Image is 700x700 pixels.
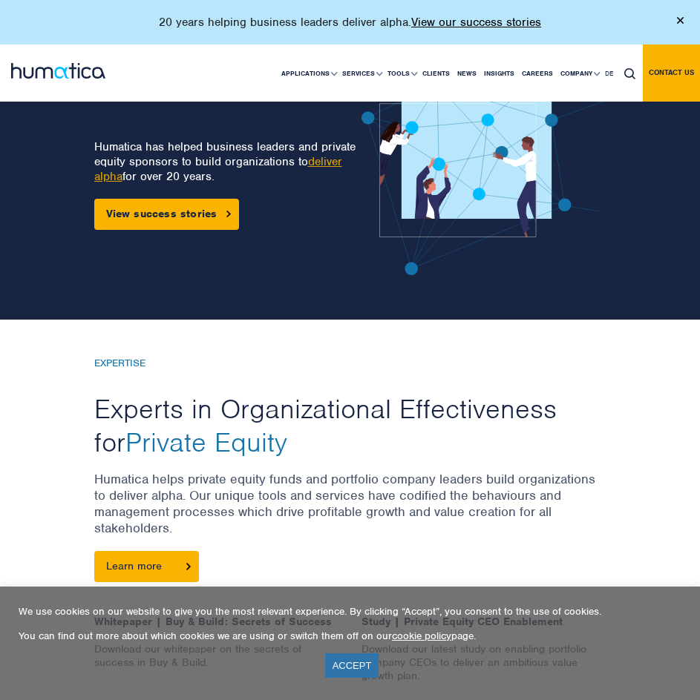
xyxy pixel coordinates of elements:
a: Insights [480,45,518,102]
a: News [454,45,480,102]
a: Tools [384,45,419,102]
h2: Experts in Organizational Effectiveness for [94,392,606,460]
span: DE [605,69,613,78]
a: Careers [518,45,557,102]
img: logo [11,63,105,79]
a: ACCEPT [325,653,379,678]
img: arrowicon [186,563,191,569]
a: Company [557,45,601,102]
a: View success stories [94,199,239,230]
a: Services [338,45,384,102]
img: arrowicon [226,211,231,217]
a: Applications [278,45,338,102]
a: Learn more [94,551,199,582]
a: Contact us [643,44,700,102]
img: search_icon [624,68,635,79]
h6: EXPERTISE [94,357,606,370]
p: You can find out more about which cookies we are using or switch them off on our page. [19,630,681,642]
a: deliver alpha [94,154,342,184]
p: Humatica helps private equity funds and portfolio company leaders build organizations to deliver ... [94,471,606,551]
span: Private Equity [125,425,287,459]
p: Humatica has helped business leaders and private equity sponsors to build organizations to for ov... [94,139,362,184]
a: cookie policy [392,630,451,642]
img: banner1 [362,79,606,275]
p: We use cookies on our website to give you the most relevant experience. By clicking “Accept”, you... [19,605,681,618]
a: Clients [419,45,454,102]
a: View our success stories [411,15,541,30]
a: DE [601,45,617,102]
p: 20 years helping business leaders deliver alpha. [159,15,541,30]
